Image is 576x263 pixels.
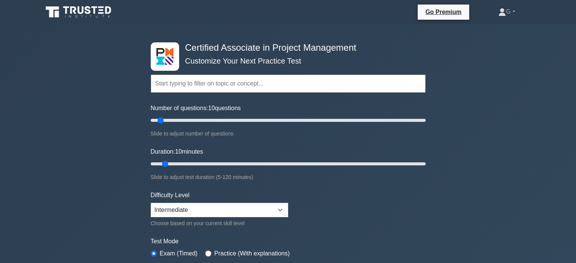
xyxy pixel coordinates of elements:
label: Difficulty Level [151,191,190,200]
div: Slide to adjust number of questions [151,129,426,138]
a: Go Premium [421,7,466,17]
div: Slide to adjust test duration (5-120 minutes) [151,173,426,182]
input: Start typing to filter on topic or concept... [151,75,426,93]
h4: Certified Associate in Project Management [182,42,389,53]
label: Exam (Timed) [160,249,198,258]
span: 10 [208,105,215,111]
a: G [480,4,534,19]
label: Test Mode [151,237,426,246]
label: Practice (With explanations) [214,249,290,258]
div: Choose based on your current skill level [151,219,288,228]
label: Number of questions: questions [151,104,241,113]
label: Duration: minutes [151,147,203,156]
span: 10 [175,148,182,155]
